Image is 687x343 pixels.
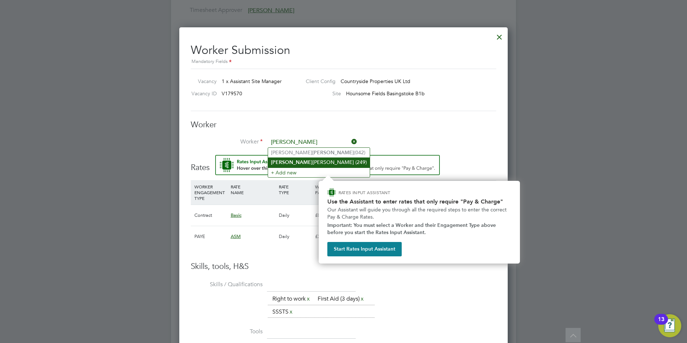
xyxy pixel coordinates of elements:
[313,226,350,247] div: £300.00
[231,233,241,239] span: ASM
[277,180,313,199] div: RATE TYPE
[193,226,229,247] div: PAYE
[658,314,681,337] button: Open Resource Center, 13 new notifications
[269,294,314,304] li: Right to work
[191,58,496,66] div: Mandatory Fields
[268,168,370,177] li: + Add new
[229,180,277,199] div: RATE NAME
[268,137,357,148] input: Search for...
[658,319,664,329] div: 13
[346,90,425,97] span: Hounsome Fields Basingstoke B1b
[300,90,341,97] label: Site
[327,222,497,235] strong: Important: You must select a Worker and their Engagement Type above before you start the Rates In...
[191,328,263,335] label: Tools
[315,294,368,304] li: First Aid (3 days)
[188,90,217,97] label: Vacancy ID
[191,155,496,173] h3: Rates
[277,205,313,226] div: Daily
[271,159,313,165] b: [PERSON_NAME]
[191,37,496,66] h2: Worker Submission
[231,212,241,218] span: Basic
[350,180,386,199] div: HOLIDAY PAY
[193,180,229,205] div: WORKER ENGAGEMENT TYPE
[327,188,336,197] img: ENGAGE Assistant Icon
[327,206,511,220] p: Our Assistant will guide you through all the required steps to enter the correct Pay & Charge Rates.
[319,181,520,264] div: How to input Rates that only require Pay & Charge
[222,90,242,97] span: V179570
[300,78,336,84] label: Client Config
[268,148,370,157] li: [PERSON_NAME] (042)
[277,226,313,247] div: Daily
[422,180,458,199] div: AGENCY MARKUP
[191,138,263,146] label: Worker
[222,78,282,84] span: 1 x Assistant Site Manager
[191,281,263,288] label: Skills / Qualifications
[269,307,296,317] li: SSSTS
[458,180,494,205] div: AGENCY CHARGE RATE
[215,155,440,175] button: Rate Assistant
[327,198,511,205] h2: Use the Assistant to enter rates that only require "Pay & Charge"
[193,205,229,226] div: Contract
[338,189,429,196] p: RATES INPUT ASSISTANT
[306,294,311,303] a: x
[191,120,496,130] h3: Worker
[327,242,402,256] button: Start Rates Input Assistant
[191,261,496,272] h3: Skills, tools, H&S
[386,180,422,199] div: EMPLOYER COST
[268,157,370,167] li: [PERSON_NAME] (249)
[341,78,410,84] span: Countryside Properties UK Ltd
[289,307,294,316] a: x
[188,78,217,84] label: Vacancy
[360,294,365,303] a: x
[313,180,350,199] div: WORKER PAY RATE
[312,150,354,156] b: [PERSON_NAME]
[313,205,350,226] div: £0.00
